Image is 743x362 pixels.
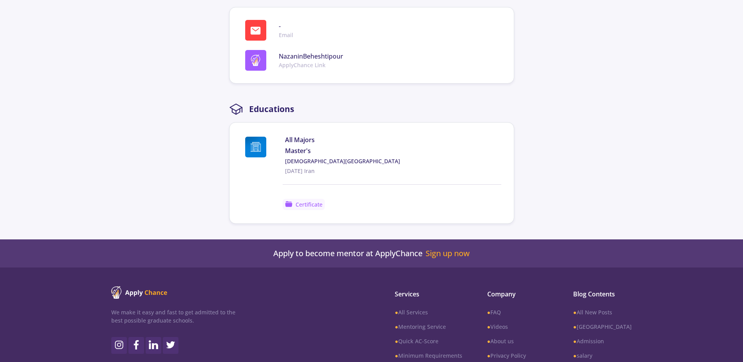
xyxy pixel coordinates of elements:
a: ●All Services [395,308,462,316]
b: ● [573,337,576,345]
b: ● [395,337,398,345]
span: NazaninBeheshtipour [279,52,343,61]
img: ApplyChance logo [111,286,167,299]
b: ● [573,309,576,316]
b: ● [395,323,398,330]
b: ● [573,352,576,359]
img: Islamic Azad University South Tehran logo [245,137,266,157]
h2: Educations [249,104,294,114]
a: ●Videos [487,323,548,331]
span: All Majors [285,135,501,144]
a: ●Admission [573,337,631,345]
b: ● [487,309,490,316]
span: - [279,21,293,31]
a: ●salary [573,351,631,360]
b: ● [573,323,576,330]
a: [DEMOGRAPHIC_DATA][GEOGRAPHIC_DATA] [285,157,501,165]
b: ● [395,352,398,359]
span: Certificate [296,200,323,209]
b: ● [487,323,490,330]
b: ● [487,337,490,345]
a: ●FAQ [487,308,548,316]
span: Blog Contents [573,289,631,299]
p: We make it easy and fast to get admitted to the best possible graduate schools. [111,308,235,325]
a: Sign up now [426,249,470,258]
span: Services [395,289,462,299]
span: Company [487,289,548,299]
span: [DATE] Iran [285,167,501,175]
a: ●[GEOGRAPHIC_DATA] [573,323,631,331]
a: ●Privacy Policy [487,351,548,360]
span: ApplyChance Link [279,61,343,69]
a: ●All New Posts [573,308,631,316]
span: Email [279,31,293,39]
b: ● [395,309,398,316]
a: ●Minimum Requirements [395,351,462,360]
b: ● [487,352,490,359]
span: Master's [285,146,501,155]
img: logo [250,55,261,66]
a: ●Mentoring Service [395,323,462,331]
a: ●Quick AC-Score [395,337,462,345]
a: ●About us [487,337,548,345]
